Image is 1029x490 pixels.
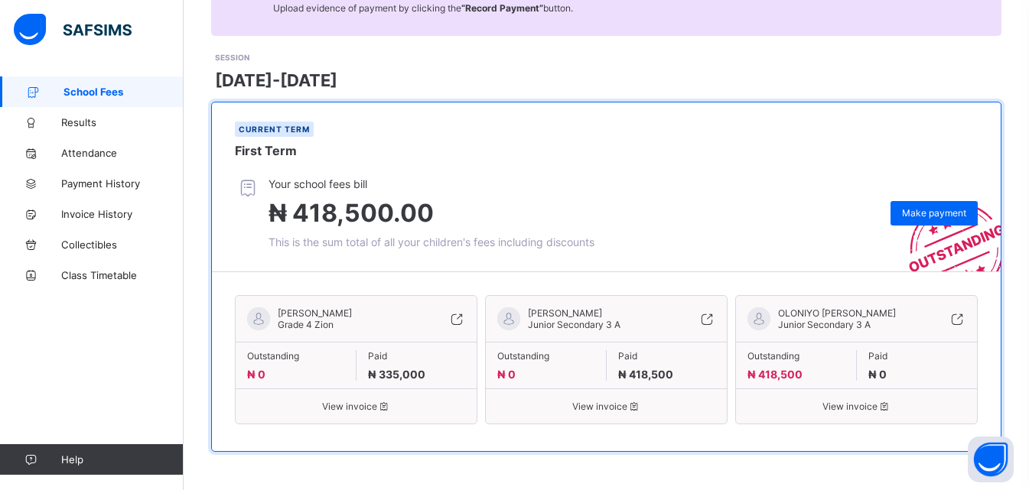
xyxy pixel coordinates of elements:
span: ₦ 0 [247,368,265,381]
span: Your school fees bill [269,177,594,190]
span: [PERSON_NAME] [528,307,620,319]
span: ₦ 418,500.00 [269,198,434,228]
span: Paid [368,350,466,362]
span: ₦ 335,000 [368,368,425,381]
span: Results [61,116,184,128]
span: Paid [868,350,966,362]
span: ₦ 418,500 [618,368,673,381]
span: [DATE]-[DATE] [215,70,337,90]
span: Make payment [902,207,966,219]
span: [PERSON_NAME] [278,307,352,319]
img: outstanding-stamp.3c148f88c3ebafa6da95868fa43343a1.svg [890,184,1001,271]
span: Attendance [61,147,184,159]
span: Grade 4 Zion [278,319,334,330]
span: Collectibles [61,239,184,251]
span: Outstanding [497,350,594,362]
span: View invoice [247,401,465,412]
img: safsims [14,14,132,46]
span: View invoice [747,401,966,412]
span: Junior Secondary 3 A [528,319,620,330]
span: OLONIYO [PERSON_NAME] [778,307,896,319]
b: “Record Payment” [461,2,543,14]
span: Paid [618,350,716,362]
span: ₦ 418,500 [747,368,803,381]
span: ₦ 0 [497,368,516,381]
span: Outstanding [747,350,845,362]
span: Help [61,453,183,466]
span: Payment History [61,177,184,190]
span: First Term [235,143,297,158]
span: Junior Secondary 3 A [778,319,871,330]
span: View invoice [497,401,715,412]
button: Open asap [968,436,1014,482]
span: Class Timetable [61,269,184,281]
span: Current term [239,125,310,134]
span: Outstanding [247,350,344,362]
span: This is the sum total of all your children's fees including discounts [269,235,594,248]
span: SESSION [215,53,249,62]
span: ₦ 0 [868,368,887,381]
span: Invoice History [61,208,184,220]
span: School Fees [63,86,184,98]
